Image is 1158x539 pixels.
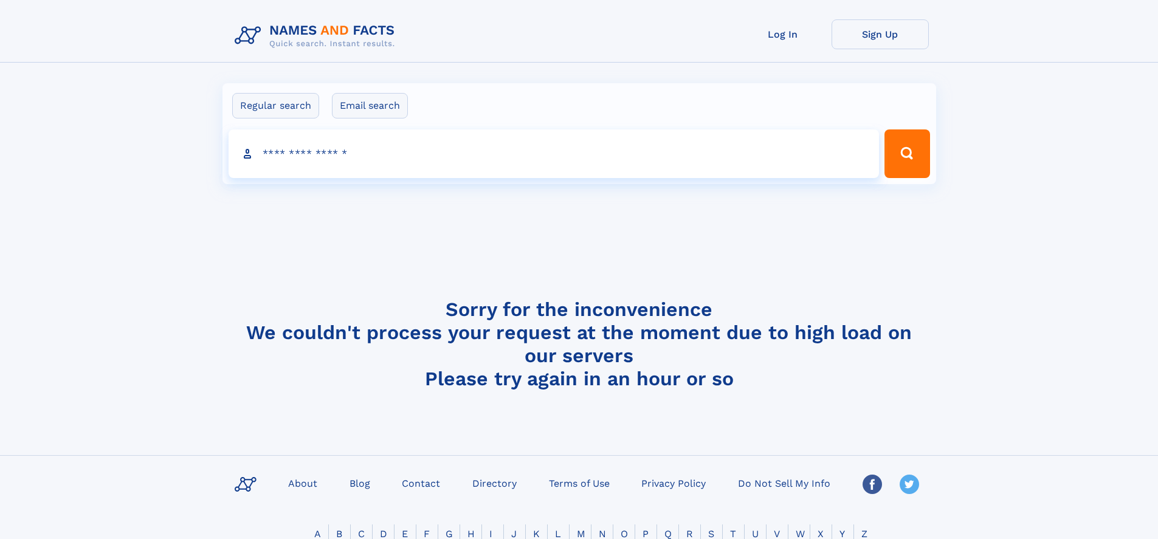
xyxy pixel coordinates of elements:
img: Facebook [863,475,882,494]
a: About [283,474,322,492]
a: Directory [467,474,522,492]
a: Sign Up [832,19,929,49]
img: Twitter [900,475,919,494]
input: search input [229,129,880,178]
label: Email search [332,93,408,118]
img: Logo Names and Facts [230,19,405,52]
button: Search Button [884,129,929,178]
h4: Sorry for the inconvenience We couldn't process your request at the moment due to high load on ou... [230,298,929,390]
a: Privacy Policy [636,474,711,492]
a: Blog [345,474,375,492]
a: Do Not Sell My Info [733,474,835,492]
a: Log In [734,19,832,49]
label: Regular search [232,93,319,118]
a: Contact [397,474,445,492]
a: Terms of Use [544,474,615,492]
